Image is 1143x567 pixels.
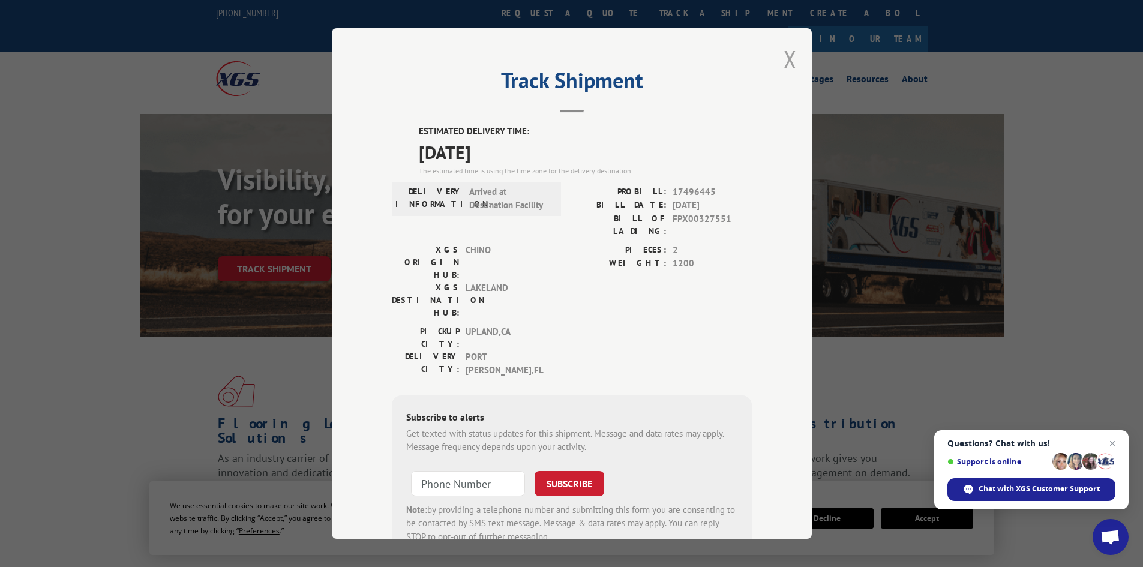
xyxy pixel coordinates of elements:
[419,166,752,176] div: The estimated time is using the time zone for the delivery destination.
[395,185,463,212] label: DELIVERY INFORMATION:
[572,244,667,257] label: PIECES:
[406,410,737,427] div: Subscribe to alerts
[572,212,667,238] label: BILL OF LADING:
[406,504,427,515] strong: Note:
[572,257,667,271] label: WEIGHT:
[466,281,547,319] span: LAKELAND
[466,325,547,350] span: UPLAND , CA
[411,471,525,496] input: Phone Number
[1093,519,1129,555] div: Open chat
[466,350,547,377] span: PORT [PERSON_NAME] , FL
[947,478,1115,501] div: Chat with XGS Customer Support
[406,427,737,454] div: Get texted with status updates for this shipment. Message and data rates may apply. Message frequ...
[673,199,752,212] span: [DATE]
[979,484,1100,494] span: Chat with XGS Customer Support
[572,199,667,212] label: BILL DATE:
[406,503,737,544] div: by providing a telephone number and submitting this form you are consenting to be contacted by SM...
[1105,436,1120,451] span: Close chat
[673,212,752,238] span: FPX00327551
[673,257,752,271] span: 1200
[419,139,752,166] span: [DATE]
[392,325,460,350] label: PICKUP CITY:
[947,439,1115,448] span: Questions? Chat with us!
[535,471,604,496] button: SUBSCRIBE
[784,43,797,75] button: Close modal
[673,244,752,257] span: 2
[419,125,752,139] label: ESTIMATED DELIVERY TIME:
[392,281,460,319] label: XGS DESTINATION HUB:
[947,457,1048,466] span: Support is online
[392,350,460,377] label: DELIVERY CITY:
[469,185,550,212] span: Arrived at Destination Facility
[572,185,667,199] label: PROBILL:
[392,72,752,95] h2: Track Shipment
[392,244,460,281] label: XGS ORIGIN HUB:
[466,244,547,281] span: CHINO
[673,185,752,199] span: 17496445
